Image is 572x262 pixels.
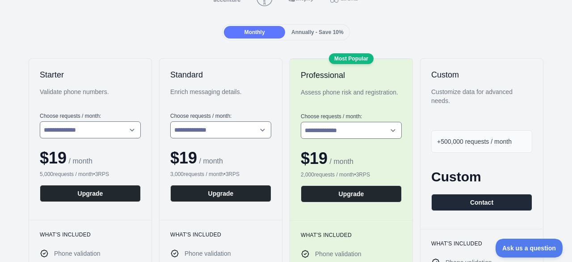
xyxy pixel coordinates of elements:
span: $ 19 [301,149,328,168]
span: Custom [431,169,481,184]
div: 2,000 requests / month • 3 RPS [301,171,402,178]
iframe: Toggle Customer Support [496,239,563,258]
div: 3,000 requests / month • 3 RPS [170,171,271,178]
button: Upgrade [301,185,402,202]
span: / month [328,158,353,165]
span: $ 19 [170,149,197,167]
button: Upgrade [170,185,271,202]
span: / month [197,157,223,165]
